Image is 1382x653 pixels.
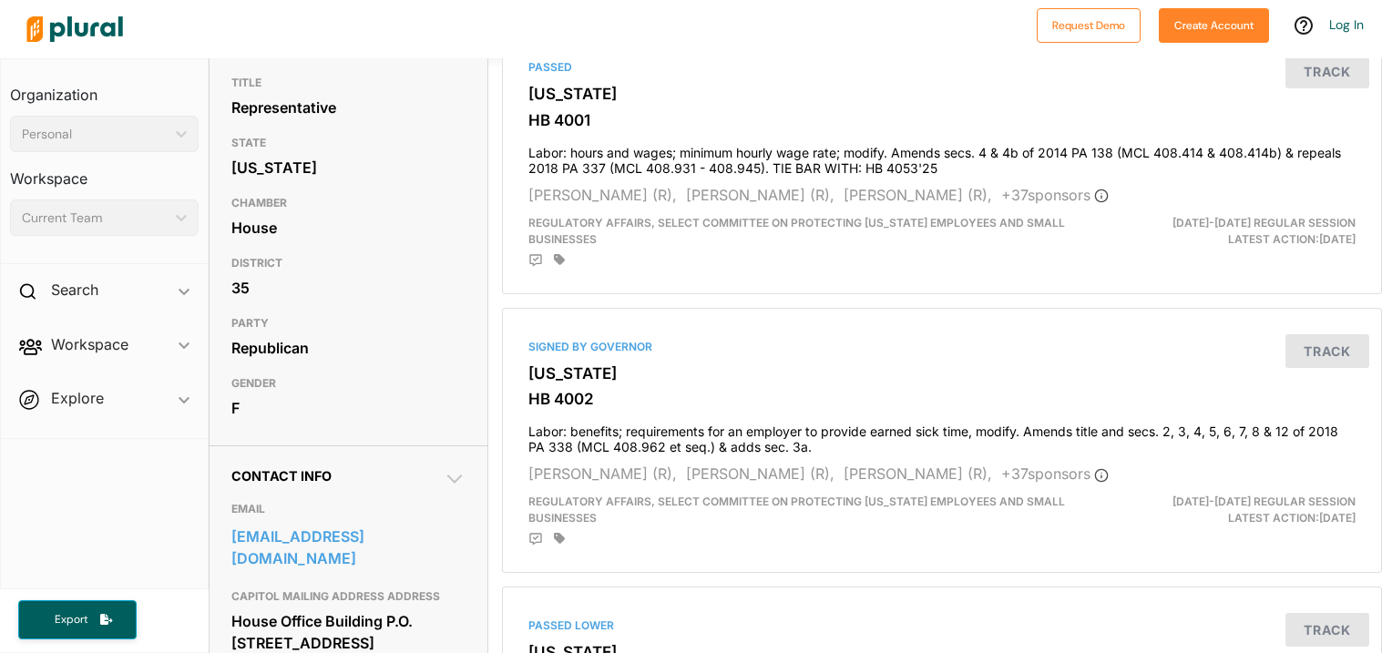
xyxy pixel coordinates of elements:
[528,339,1356,355] div: Signed by Governor
[231,523,466,572] a: [EMAIL_ADDRESS][DOMAIN_NAME]
[528,111,1356,129] h3: HB 4001
[528,216,1065,246] span: REGULATORY AFFAIRS, Select Committee on Protecting [US_STATE] Employees and Small Businesses
[10,152,199,192] h3: Workspace
[51,280,98,300] h2: Search
[22,125,169,144] div: Personal
[231,214,466,241] div: House
[231,154,466,181] div: [US_STATE]
[528,464,677,483] span: [PERSON_NAME] (R),
[528,495,1065,525] span: REGULATORY AFFAIRS, Select Committee on Protecting [US_STATE] Employees and Small Businesses
[42,612,100,627] span: Export
[231,586,466,607] h3: CAPITOL MAILING ADDRESS ADDRESS
[1285,334,1369,368] button: Track
[686,464,834,483] span: [PERSON_NAME] (R),
[554,253,565,266] div: Add tags
[18,600,137,639] button: Export
[528,186,677,204] span: [PERSON_NAME] (R),
[1001,186,1109,204] span: + 37 sponsor s
[231,312,466,334] h3: PARTY
[1159,15,1269,34] a: Create Account
[528,137,1356,177] h4: Labor: hours and wages; minimum hourly wage rate; modify. Amends secs. 4 & 4b of 2014 PA 138 (MCL...
[1285,55,1369,88] button: Track
[686,186,834,204] span: [PERSON_NAME] (R),
[231,334,466,362] div: Republican
[231,394,466,422] div: F
[528,59,1356,76] div: Passed
[844,186,992,204] span: [PERSON_NAME] (R),
[528,415,1356,455] h4: Labor: benefits; requirements for an employer to provide earned sick time, modify. Amends title a...
[528,390,1356,408] h3: HB 4002
[22,209,169,228] div: Current Team
[231,72,466,94] h3: TITLE
[1001,464,1109,483] span: + 37 sponsor s
[528,85,1356,103] h3: [US_STATE]
[1037,8,1141,43] button: Request Demo
[1084,494,1369,526] div: Latest Action: [DATE]
[528,617,1356,634] div: Passed Lower
[528,364,1356,383] h3: [US_STATE]
[1329,16,1364,33] a: Log In
[1172,216,1356,230] span: [DATE]-[DATE] Regular Session
[1159,8,1269,43] button: Create Account
[231,252,466,274] h3: DISTRICT
[528,532,543,546] div: Add Position Statement
[1037,15,1141,34] a: Request Demo
[10,68,199,108] h3: Organization
[231,192,466,214] h3: CHAMBER
[1285,613,1369,647] button: Track
[231,274,466,301] div: 35
[844,464,992,483] span: [PERSON_NAME] (R),
[528,253,543,268] div: Add Position Statement
[1172,495,1356,508] span: [DATE]-[DATE] Regular Session
[554,532,565,545] div: Add tags
[231,498,466,520] h3: EMAIL
[231,372,466,394] h3: GENDER
[231,132,466,154] h3: STATE
[231,468,332,484] span: Contact Info
[231,94,466,121] div: Representative
[1084,215,1369,248] div: Latest Action: [DATE]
